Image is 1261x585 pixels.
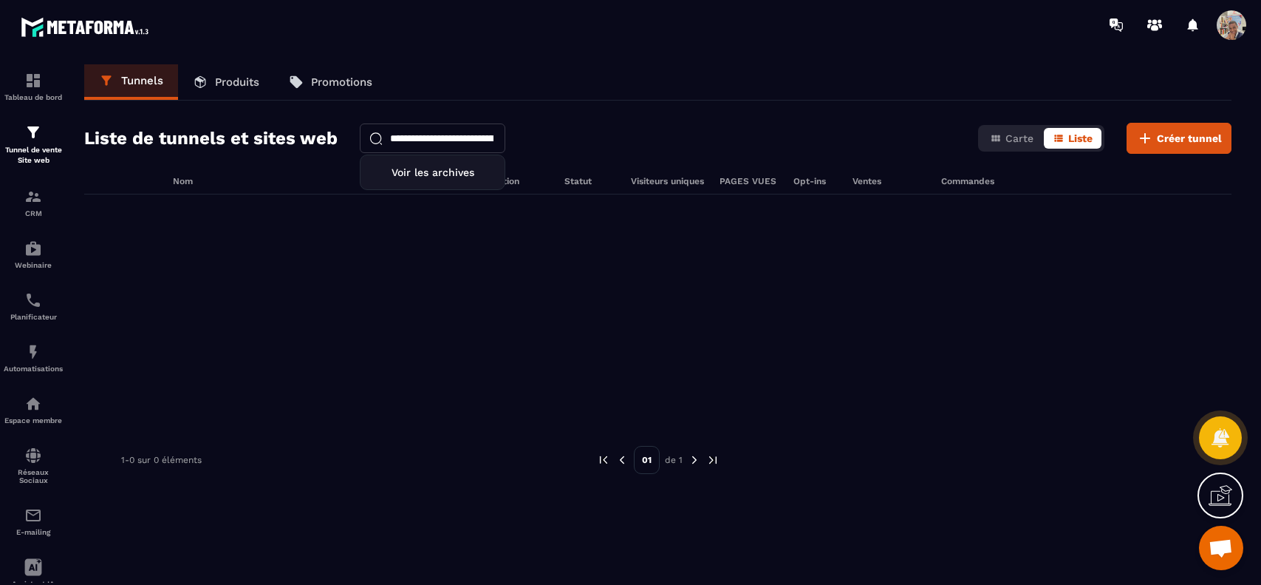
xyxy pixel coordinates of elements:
p: Voir les archives [372,166,493,178]
p: E-mailing [4,528,63,536]
h2: Liste de tunnels et sites web [84,124,338,153]
img: automations [24,343,42,361]
span: Carte [1005,132,1033,144]
p: Webinaire [4,261,63,269]
h6: Commandes [941,176,994,186]
p: Tunnels [121,74,163,87]
img: formation [24,188,42,206]
a: formationformationCRM [4,177,63,229]
a: Produits [178,64,274,100]
img: prev [597,453,610,467]
img: next [688,453,701,467]
p: 01 [634,446,660,474]
img: formation [24,124,42,141]
img: email [24,507,42,524]
a: formationformationTunnel de vente Site web [4,112,63,177]
h6: Statut [564,176,616,186]
h6: Ventes [852,176,926,186]
a: Promotions [274,64,387,100]
p: Planificateur [4,313,63,321]
p: Produits [215,75,259,89]
p: Tunnel de vente Site web [4,145,63,166]
p: 1-0 sur 0 éléments [121,455,202,465]
img: next [706,453,720,467]
div: Ouvrir le chat [1199,526,1243,570]
h6: Opt-ins [793,176,838,186]
p: Promotions [311,75,372,89]
p: de 1 [665,454,683,466]
a: emailemailE-mailing [4,496,63,547]
span: Liste [1068,132,1093,144]
img: automations [24,395,42,413]
p: Espace membre [4,416,63,425]
img: logo [21,13,154,41]
img: scheduler [24,291,42,309]
img: social-network [24,447,42,464]
h6: Nom [173,176,431,186]
p: CRM [4,209,63,217]
span: Créer tunnel [1157,131,1222,146]
button: Liste [1044,128,1101,149]
h6: Visiteurs uniques [631,176,705,186]
img: automations [24,240,42,257]
a: Tunnels [84,64,178,100]
button: Carte [981,128,1042,149]
p: Réseaux Sociaux [4,468,63,484]
a: automationsautomationsEspace membre [4,384,63,436]
a: schedulerschedulerPlanificateur [4,280,63,332]
img: formation [24,72,42,89]
img: prev [615,453,629,467]
a: formationformationTableau de bord [4,61,63,112]
a: automationsautomationsAutomatisations [4,332,63,384]
p: Tableau de bord [4,93,63,101]
a: social-networksocial-networkRéseaux Sociaux [4,436,63,496]
p: Automatisations [4,365,63,373]
button: Créer tunnel [1127,123,1231,154]
h6: PAGES VUES [720,176,779,186]
a: automationsautomationsWebinaire [4,229,63,280]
